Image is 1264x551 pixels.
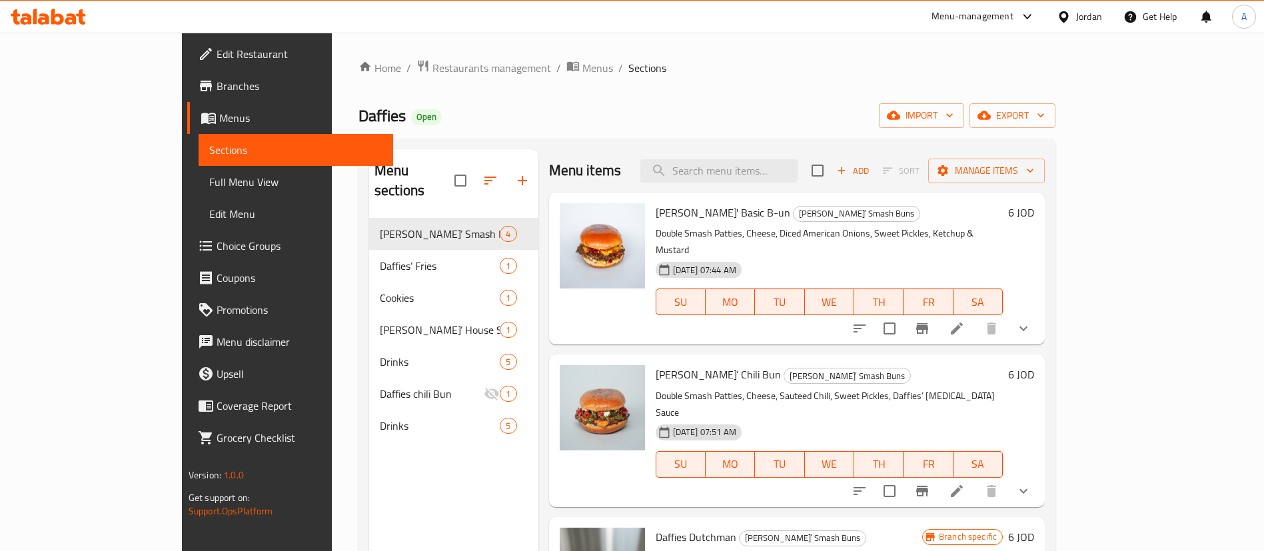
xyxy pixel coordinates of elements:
[656,225,1003,259] p: Double Smash Patties, Cheese, Diced American Onions, Sweet Pickles, Ketchup & Mustard
[560,203,645,288] img: Daffies' Basic B-un
[217,238,382,254] span: Choice Groups
[793,206,920,222] div: Daffies’ Smash Buns
[500,354,516,370] div: items
[953,451,1003,478] button: SA
[628,60,666,76] span: Sections
[860,292,898,312] span: TH
[500,292,516,304] span: 1
[380,322,500,338] div: Daffies’ House Sauce
[805,451,854,478] button: WE
[566,59,613,77] a: Menus
[187,262,393,294] a: Coupons
[969,103,1055,128] button: export
[949,483,965,499] a: Edit menu item
[1008,203,1034,222] h6: 6 JOD
[187,358,393,390] a: Upsell
[740,530,866,546] span: [PERSON_NAME]’ Smash Buns
[711,454,750,474] span: MO
[876,314,904,342] span: Select to update
[784,368,910,384] span: [PERSON_NAME]’ Smash Buns
[668,264,742,276] span: [DATE] 07:44 AM
[369,410,538,442] div: Drinks5
[854,451,904,478] button: TH
[876,477,904,505] span: Select to update
[209,142,382,158] span: Sections
[484,386,500,402] svg: Inactive section
[549,161,622,181] h2: Menu items
[187,422,393,454] a: Grocery Checklist
[380,258,500,274] span: Daffies’ Fries
[760,454,799,474] span: TU
[879,103,964,128] button: import
[662,454,700,474] span: SU
[810,454,849,474] span: WE
[217,334,382,350] span: Menu disclaimer
[369,314,538,346] div: [PERSON_NAME]’ House Sauce1
[909,454,948,474] span: FR
[618,60,623,76] li: /
[374,161,454,201] h2: Menu sections
[1008,365,1034,384] h6: 6 JOD
[656,364,781,384] span: [PERSON_NAME]’ Chili Bun
[219,110,382,126] span: Menus
[416,59,551,77] a: Restaurants management
[739,530,866,546] div: Daffies’ Smash Buns
[975,475,1007,507] button: delete
[832,161,874,181] span: Add item
[217,398,382,414] span: Coverage Report
[500,258,516,274] div: items
[187,390,393,422] a: Coverage Report
[932,9,1013,25] div: Menu-management
[953,288,1003,315] button: SA
[860,454,898,474] span: TH
[844,475,876,507] button: sort-choices
[217,302,382,318] span: Promotions
[199,198,393,230] a: Edit Menu
[406,60,411,76] li: /
[209,206,382,222] span: Edit Menu
[640,159,798,183] input: search
[794,206,920,221] span: [PERSON_NAME]’ Smash Buns
[934,530,1002,543] span: Branch specific
[189,489,250,506] span: Get support on:
[980,107,1045,124] span: export
[411,111,442,123] span: Open
[949,320,965,336] a: Edit menu item
[1008,528,1034,546] h6: 6 JOD
[1076,9,1102,24] div: Jordan
[369,250,538,282] div: Daffies’ Fries1
[1007,312,1039,344] button: show more
[380,386,484,402] span: Daffies chili Bun
[706,288,755,315] button: MO
[474,165,506,197] span: Sort sections
[500,228,516,241] span: 4
[187,230,393,262] a: Choice Groups
[556,60,561,76] li: /
[706,451,755,478] button: MO
[380,354,500,370] span: Drinks
[500,260,516,273] span: 1
[560,365,645,450] img: Daffies’ Chili Bun
[668,426,742,438] span: [DATE] 07:51 AM
[890,107,953,124] span: import
[656,388,1003,421] p: Double Smash Patties, Cheese, Sauteed Chili, Sweet Pickles, Daffies’ [MEDICAL_DATA] Sauce
[187,326,393,358] a: Menu disclaimer
[380,418,500,434] div: Drinks
[500,324,516,336] span: 1
[939,163,1034,179] span: Manage items
[906,475,938,507] button: Branch-specific-item
[411,109,442,125] div: Open
[844,312,876,344] button: sort-choices
[755,288,804,315] button: TU
[656,451,706,478] button: SU
[805,288,854,315] button: WE
[904,451,953,478] button: FR
[904,288,953,315] button: FR
[909,292,948,312] span: FR
[975,312,1007,344] button: delete
[369,218,538,250] div: [PERSON_NAME]’ Smash Buns4
[832,161,874,181] button: Add
[500,420,516,432] span: 5
[854,288,904,315] button: TH
[369,346,538,378] div: Drinks5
